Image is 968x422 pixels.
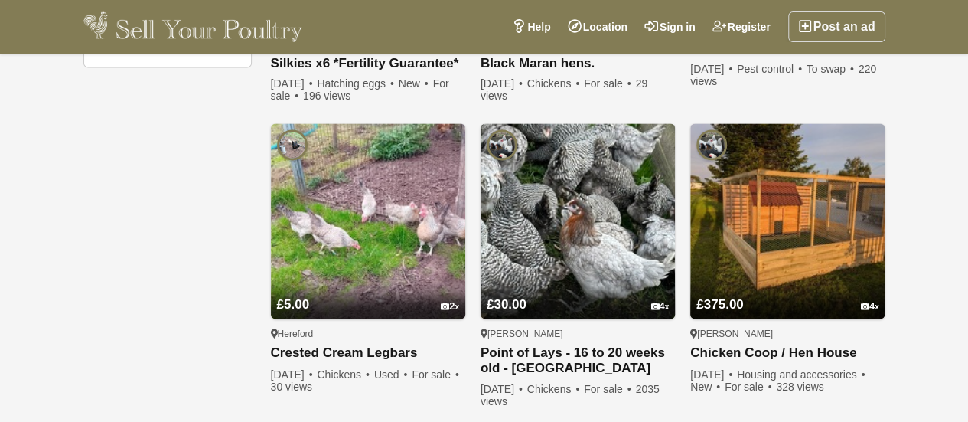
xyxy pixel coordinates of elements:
[690,63,876,87] span: 220 views
[527,77,582,90] span: Chickens
[584,382,632,394] span: For sale
[704,11,779,42] a: Register
[271,268,465,319] a: £5.00 2
[481,41,675,71] a: [PERSON_NAME] X Copper Black Maran hens.
[271,380,312,392] span: 30 views
[737,63,803,75] span: Pest control
[481,77,524,90] span: [DATE]
[737,368,866,380] span: Housing and accessories
[441,301,459,312] div: 2
[776,380,823,392] span: 328 views
[412,368,460,380] span: For sale
[271,123,465,318] img: Crested Cream Legbars
[696,297,743,312] span: £375.00
[527,382,582,394] span: Chickens
[559,11,636,42] a: Location
[690,268,885,319] a: £375.00 4
[83,11,303,42] img: Sell Your Poultry
[788,11,885,42] a: Post an ad
[374,368,409,380] span: Used
[690,368,734,380] span: [DATE]
[861,301,879,312] div: 4
[481,382,524,394] span: [DATE]
[481,268,675,319] a: £30.00 4
[277,129,308,160] img: Graham Powell
[690,63,734,75] span: [DATE]
[481,123,675,318] img: Point of Lays - 16 to 20 weeks old - Lancashire
[271,345,465,361] a: Crested Cream Legbars
[806,63,855,75] span: To swap
[481,345,675,376] a: Point of Lays - 16 to 20 weeks old - [GEOGRAPHIC_DATA]
[271,77,315,90] span: [DATE]
[584,77,632,90] span: For sale
[636,11,704,42] a: Sign in
[271,77,449,102] span: For sale
[317,77,395,90] span: Hatching eggs
[271,368,315,380] span: [DATE]
[696,129,727,160] img: Pilling Poultry
[650,301,669,312] div: 4
[317,368,371,380] span: Chickens
[690,345,885,361] a: Chicken Coop / Hen House
[481,328,675,340] div: [PERSON_NAME]
[690,123,885,318] img: Chicken Coop / Hen House
[303,90,350,102] span: 196 views
[487,129,517,160] img: Pilling Poultry
[504,11,559,42] a: Help
[690,380,722,392] span: New
[277,297,310,312] span: £5.00
[399,77,430,90] span: New
[487,297,526,312] span: £30.00
[481,77,647,102] span: 29 views
[725,380,773,392] span: For sale
[690,328,885,340] div: [PERSON_NAME]
[271,328,465,340] div: Hereford
[481,382,660,407] span: 2035 views
[271,41,465,71] a: Eggs from True Blue Bearded Silkies x6 *Fertility Guarantee*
